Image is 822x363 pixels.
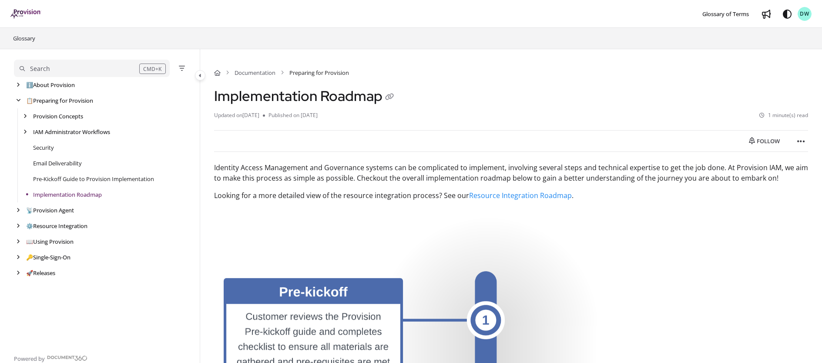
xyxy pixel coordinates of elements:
span: Powered by [14,354,45,363]
span: 📋 [26,97,33,104]
span: Glossary of Terms [702,10,749,18]
a: Single-Sign-On [26,253,70,262]
button: DW [798,7,812,21]
span: ⚙️ [26,222,33,230]
a: Releases [26,269,55,277]
div: arrow [14,269,23,277]
a: Glossary [12,33,36,44]
span: 🔑 [26,253,33,261]
a: Email Deliverability [33,159,82,168]
div: arrow [14,97,23,105]
span: 🚀 [26,269,33,277]
img: brand logo [10,9,41,19]
button: Article more options [794,134,808,148]
a: Preparing for Provision [26,96,93,105]
div: arrow [14,222,23,230]
a: Project logo [10,9,41,19]
a: Powered by Document360 - opens in a new tab [14,353,87,363]
a: Using Provision [26,237,74,246]
button: Filter [177,63,187,74]
button: Search [14,60,170,77]
span: 📖 [26,238,33,245]
h1: Implementation Roadmap [214,87,396,104]
div: arrow [14,253,23,262]
span: DW [800,10,809,18]
p: Identity Access Management and Governance systems can be complicated to implement, involving seve... [214,162,808,183]
a: Whats new [759,7,773,21]
button: Theme options [780,7,794,21]
div: Search [30,64,50,74]
a: Pre-Kickoff Guide to Provision Implementation [33,175,154,183]
li: Published on [DATE] [263,111,318,120]
p: Looking for a more detailed view of the resource integration process? See our . [214,190,808,201]
span: 📡 [26,206,33,214]
a: Documentation [235,68,275,77]
a: Resource Integration [26,222,87,230]
a: Resource Integration Roadmap [469,191,572,200]
button: Copy link of Implementation Roadmap [382,91,396,104]
a: Security [33,143,54,152]
div: arrow [14,238,23,246]
div: CMD+K [139,64,166,74]
button: Category toggle [195,70,205,81]
div: arrow [14,206,23,215]
div: arrow [21,112,30,121]
span: ℹ️ [26,81,33,89]
img: Document360 [47,356,87,361]
button: Follow [741,134,787,148]
div: arrow [14,81,23,89]
a: Implementation Roadmap [33,190,102,199]
a: Provision Agent [26,206,74,215]
li: Updated on [DATE] [214,111,263,120]
div: arrow [21,128,30,136]
a: IAM Administrator Workflows [33,128,110,136]
a: Home [214,68,221,77]
a: Provision Concepts [33,112,83,121]
li: 1 minute(s) read [759,111,808,120]
span: Preparing for Provision [289,68,349,77]
a: About Provision [26,81,75,89]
